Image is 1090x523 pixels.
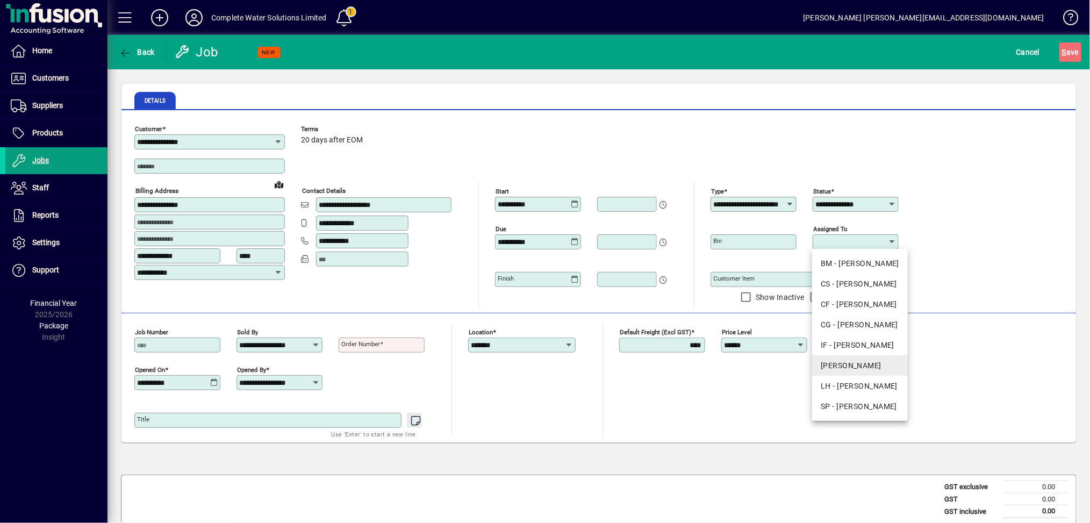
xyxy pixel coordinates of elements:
[237,328,258,336] mat-label: Sold by
[620,328,691,336] mat-label: Default Freight (excl GST)
[821,258,899,269] div: BM - [PERSON_NAME]
[813,188,831,195] mat-label: Status
[32,238,60,247] span: Settings
[1014,42,1043,62] button: Cancel
[821,381,899,392] div: LH - [PERSON_NAME]
[939,505,1003,518] td: GST inclusive
[813,225,848,233] mat-label: Assigned to
[496,188,509,195] mat-label: Start
[119,48,155,56] span: Back
[812,314,908,335] mat-option: CG - Crystal Gaiger
[137,415,149,423] mat-label: Title
[1055,2,1077,37] a: Knowledge Base
[812,376,908,396] mat-option: LH - Liam Hendren
[32,266,59,274] span: Support
[812,396,908,417] mat-option: SP - Steve Pegg
[812,294,908,314] mat-option: CF - Clint Fry
[812,355,908,376] mat-option: JB - Jeff Berkett
[1062,48,1066,56] span: S
[5,92,107,119] a: Suppliers
[332,428,416,440] mat-hint: Use 'Enter' to start a new line
[5,38,107,65] a: Home
[32,101,63,110] span: Suppliers
[812,253,908,274] mat-option: BM - Blair McFarlane
[31,299,77,307] span: Financial Year
[812,274,908,294] mat-option: CS - Carl Sladen
[135,125,162,133] mat-label: Customer
[262,49,276,56] span: NEW
[5,65,107,92] a: Customers
[107,42,167,62] app-page-header-button: Back
[1016,44,1040,61] span: Cancel
[1062,44,1079,61] span: ave
[754,292,804,303] label: Show Inactive
[496,225,506,233] mat-label: Due
[39,321,68,330] span: Package
[1003,505,1068,518] td: 0.00
[32,46,52,55] span: Home
[821,278,899,290] div: CS - [PERSON_NAME]
[5,175,107,202] a: Staff
[142,8,177,27] button: Add
[939,493,1003,505] td: GST
[5,120,107,147] a: Products
[469,328,493,336] mat-label: Location
[32,128,63,137] span: Products
[145,98,166,104] span: Details
[1003,493,1068,505] td: 0.00
[812,335,908,355] mat-option: IF - Ian Fry
[821,319,899,331] div: CG - [PERSON_NAME]
[270,176,288,193] a: View on map
[821,340,899,351] div: IF - [PERSON_NAME]
[301,136,363,145] span: 20 days after EOM
[5,202,107,229] a: Reports
[821,360,899,371] div: [PERSON_NAME]
[341,340,380,348] mat-label: Order number
[237,366,266,374] mat-label: Opened by
[175,44,220,61] div: Job
[821,401,899,412] div: SP - [PERSON_NAME]
[32,183,49,192] span: Staff
[713,237,722,245] mat-label: Bin
[301,126,365,133] span: Terms
[711,188,724,195] mat-label: Type
[5,257,107,284] a: Support
[821,299,899,310] div: CF - [PERSON_NAME]
[32,74,69,82] span: Customers
[211,9,327,26] div: Complete Water Solutions Limited
[5,230,107,256] a: Settings
[713,275,755,282] mat-label: Customer Item
[135,366,165,374] mat-label: Opened On
[1059,42,1081,62] button: Save
[135,328,168,336] mat-label: Job number
[939,481,1003,493] td: GST exclusive
[722,328,752,336] mat-label: Price Level
[32,156,49,164] span: Jobs
[803,9,1044,26] div: [PERSON_NAME] [PERSON_NAME][EMAIL_ADDRESS][DOMAIN_NAME]
[32,211,59,219] span: Reports
[498,275,514,282] mat-label: Finish
[1003,481,1068,493] td: 0.00
[177,8,211,27] button: Profile
[116,42,157,62] button: Back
